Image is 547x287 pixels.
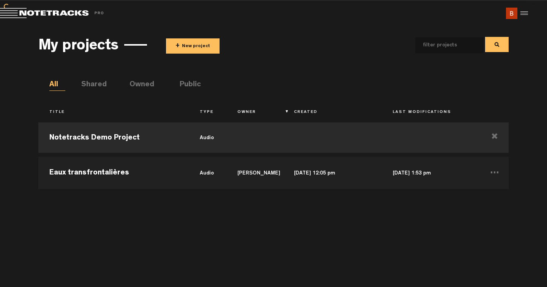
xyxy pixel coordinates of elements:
td: [PERSON_NAME] [226,155,283,189]
li: Owned [130,79,145,91]
td: ... [481,155,509,189]
li: All [49,79,65,91]
th: Owner [226,106,283,119]
li: Shared [81,79,97,91]
input: filter projects [415,37,471,53]
th: Last Modifications [382,106,481,119]
th: Created [283,106,382,119]
span: + [175,42,180,51]
h3: My projects [38,38,119,55]
td: Eaux transfrontalières [38,155,189,189]
td: audio [189,155,226,189]
th: Type [189,106,226,119]
img: ACg8ocI4VvrxwKjiCJLrmHPT4aOUnZ60Dahjxn_rAXPgnC0s0O4TQg=s96-c [506,8,517,19]
td: [DATE] 12:05 pm [283,155,382,189]
th: Title [38,106,189,119]
td: [DATE] 1:53 pm [382,155,481,189]
button: +New project [166,38,220,54]
li: Public [180,79,196,91]
td: Notetracks Demo Project [38,121,189,155]
td: audio [189,121,226,155]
